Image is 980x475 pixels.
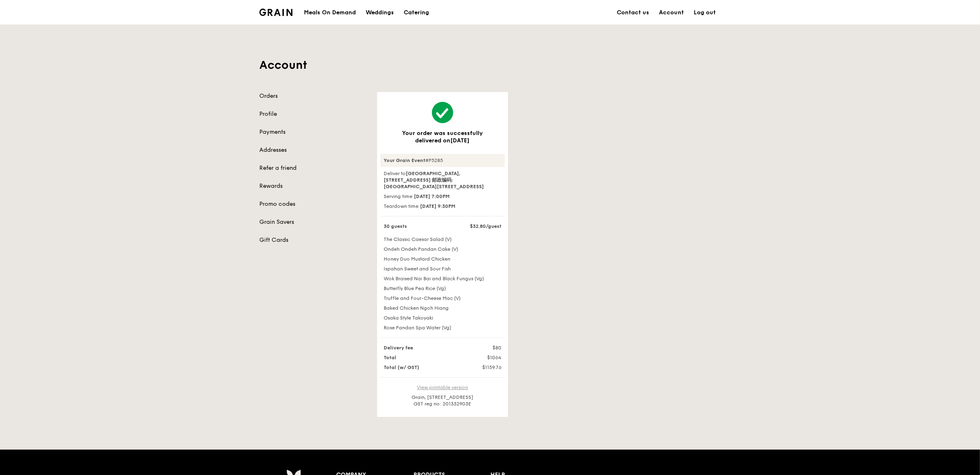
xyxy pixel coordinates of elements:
a: Catering [399,0,434,25]
div: 30 guests [379,223,464,230]
a: View printable version [417,385,468,390]
a: Profile [259,110,367,118]
div: Meals On Demand [304,0,356,25]
div: The Classic Caesar Salad (V) [379,236,506,243]
div: Serving time: [380,193,505,200]
div: Osaka Style Takoyaki [379,315,506,321]
h3: Your order was successfully delivered on [390,130,495,144]
strong: Your Grain Event [384,158,425,163]
a: Orders [259,92,367,100]
a: Account [654,0,689,25]
strong: [DATE] 7:00PM [414,194,450,199]
div: Ondeh Ondeh Pandan Cake (V) [379,246,506,252]
a: Payments [259,128,367,136]
div: Baked Chicken Ngoh Hiang [379,305,506,311]
div: Ispahan Sweet and Sour Fish [379,266,506,272]
h1: Account [259,58,721,72]
div: $1159.76 [464,364,506,371]
a: Gift Cards [259,236,367,244]
strong: [GEOGRAPHIC_DATA], [STREET_ADDRESS] 邮政编码: [GEOGRAPHIC_DATA][STREET_ADDRESS] [384,171,484,189]
div: Honey Duo Mustard Chicken [379,256,506,262]
strong: Delivery fee [384,345,413,351]
div: Rose Pandan Spa Water (Vg) [379,324,506,331]
strong: [DATE] 9:30PM [420,203,455,209]
a: Grain Savers [259,218,367,226]
strong: Total (w/ GST) [384,365,419,370]
a: Addresses [259,146,367,154]
div: $32.80/guest [464,223,506,230]
strong: Total [384,355,396,360]
a: Weddings [361,0,399,25]
div: Wok Braised Nai Bai and Black Fungus (Vg) [379,275,506,282]
a: Promo codes [259,200,367,208]
img: Grain [259,9,292,16]
div: #P5285 [380,154,505,167]
div: Butterfly Blue Pea Rice (Vg) [379,285,506,292]
a: Refer a friend [259,164,367,172]
a: Rewards [259,182,367,190]
a: Contact us [612,0,654,25]
div: Teardown time: [380,203,505,209]
div: $1064 [464,354,506,361]
a: Log out [689,0,721,25]
span: [DATE] [451,137,470,144]
div: Deliver to [380,170,505,190]
div: Catering [404,0,429,25]
div: Grain, [STREET_ADDRESS] GST reg no: 201332903E [380,394,505,407]
div: $80 [464,344,506,351]
div: Weddings [366,0,394,25]
div: Truffle and Four-Cheese Mac (V) [379,295,506,302]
